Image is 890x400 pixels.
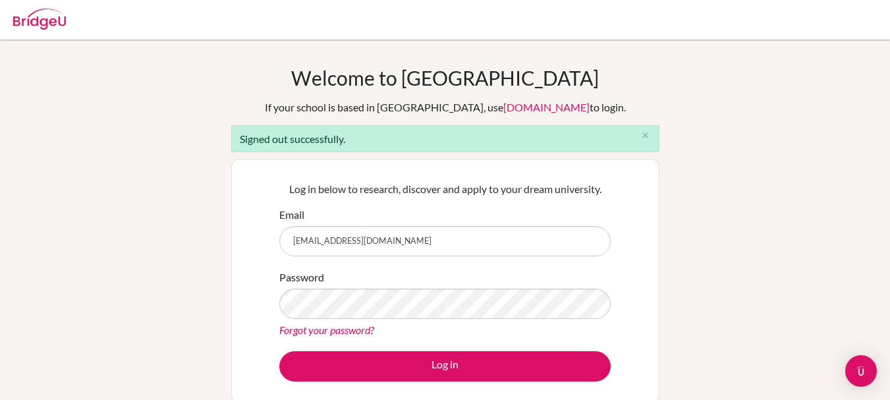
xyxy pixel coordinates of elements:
[279,351,611,382] button: Log in
[279,270,324,285] label: Password
[845,355,877,387] div: Open Intercom Messenger
[632,126,659,146] button: Close
[503,101,590,113] a: [DOMAIN_NAME]
[279,207,304,223] label: Email
[279,181,611,197] p: Log in below to research, discover and apply to your dream university.
[265,100,626,115] div: If your school is based in [GEOGRAPHIC_DATA], use to login.
[291,66,599,90] h1: Welcome to [GEOGRAPHIC_DATA]
[231,125,659,152] div: Signed out successfully.
[640,130,650,140] i: close
[13,9,66,30] img: Bridge-U
[279,324,374,336] a: Forgot your password?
